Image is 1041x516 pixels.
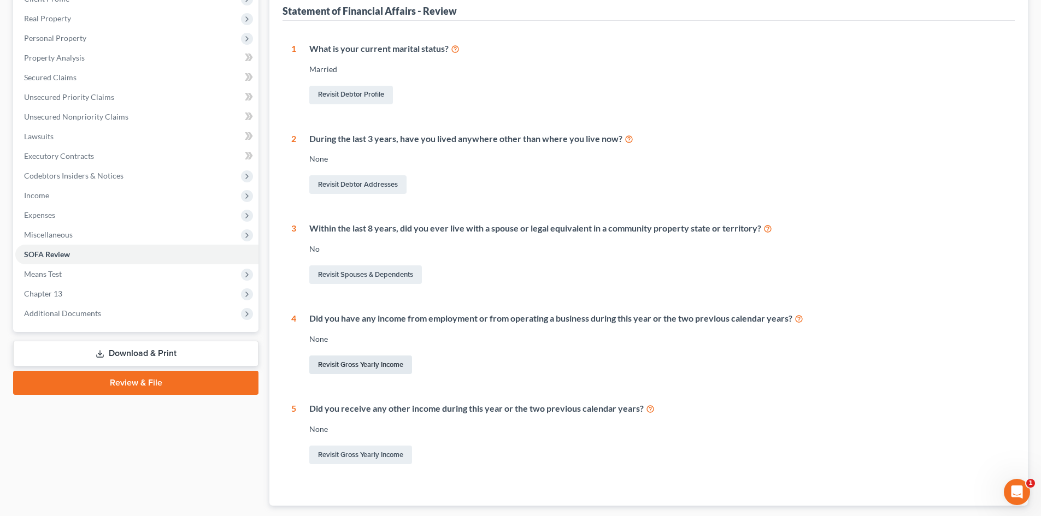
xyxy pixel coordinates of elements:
div: No [309,244,1006,254]
div: Married [309,64,1006,75]
span: Executory Contracts [24,151,94,161]
a: Executory Contracts [15,146,258,166]
span: SOFA Review [24,250,70,259]
a: Revisit Spouses & Dependents [309,265,422,284]
a: Unsecured Nonpriority Claims [15,107,258,127]
div: 3 [291,222,296,286]
iframe: Intercom live chat [1004,479,1030,505]
div: Did you receive any other income during this year or the two previous calendar years? [309,402,1006,415]
span: Real Property [24,14,71,23]
div: None [309,334,1006,345]
span: Chapter 13 [24,289,62,298]
a: Property Analysis [15,48,258,68]
div: Within the last 8 years, did you ever live with a spouse or legal equivalent in a community prope... [309,222,1006,235]
span: Unsecured Priority Claims [24,92,114,102]
div: None [309,424,1006,435]
span: Secured Claims [24,73,77,82]
span: Personal Property [24,33,86,43]
a: Download & Print [13,341,258,366]
span: Codebtors Insiders & Notices [24,171,123,180]
div: During the last 3 years, have you lived anywhere other than where you live now? [309,133,1006,145]
span: Income [24,191,49,200]
span: Lawsuits [24,132,54,141]
div: 2 [291,133,296,197]
a: Revisit Debtor Addresses [309,175,407,194]
div: 1 [291,43,296,106]
div: What is your current marital status? [309,43,1006,55]
a: SOFA Review [15,245,258,264]
a: Revisit Debtor Profile [309,86,393,104]
a: Secured Claims [15,68,258,87]
a: Review & File [13,371,258,395]
div: None [309,153,1006,164]
div: Did you have any income from employment or from operating a business during this year or the two ... [309,312,1006,325]
div: 4 [291,312,296,376]
span: Property Analysis [24,53,85,62]
span: 1 [1026,479,1035,488]
a: Revisit Gross Yearly Income [309,446,412,464]
a: Unsecured Priority Claims [15,87,258,107]
div: 5 [291,402,296,466]
div: Statement of Financial Affairs - Review [283,4,457,17]
a: Revisit Gross Yearly Income [309,355,412,374]
span: Additional Documents [24,309,101,318]
span: Means Test [24,269,62,278]
span: Expenses [24,210,55,220]
span: Unsecured Nonpriority Claims [24,112,128,121]
a: Lawsuits [15,127,258,146]
span: Miscellaneous [24,230,73,239]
